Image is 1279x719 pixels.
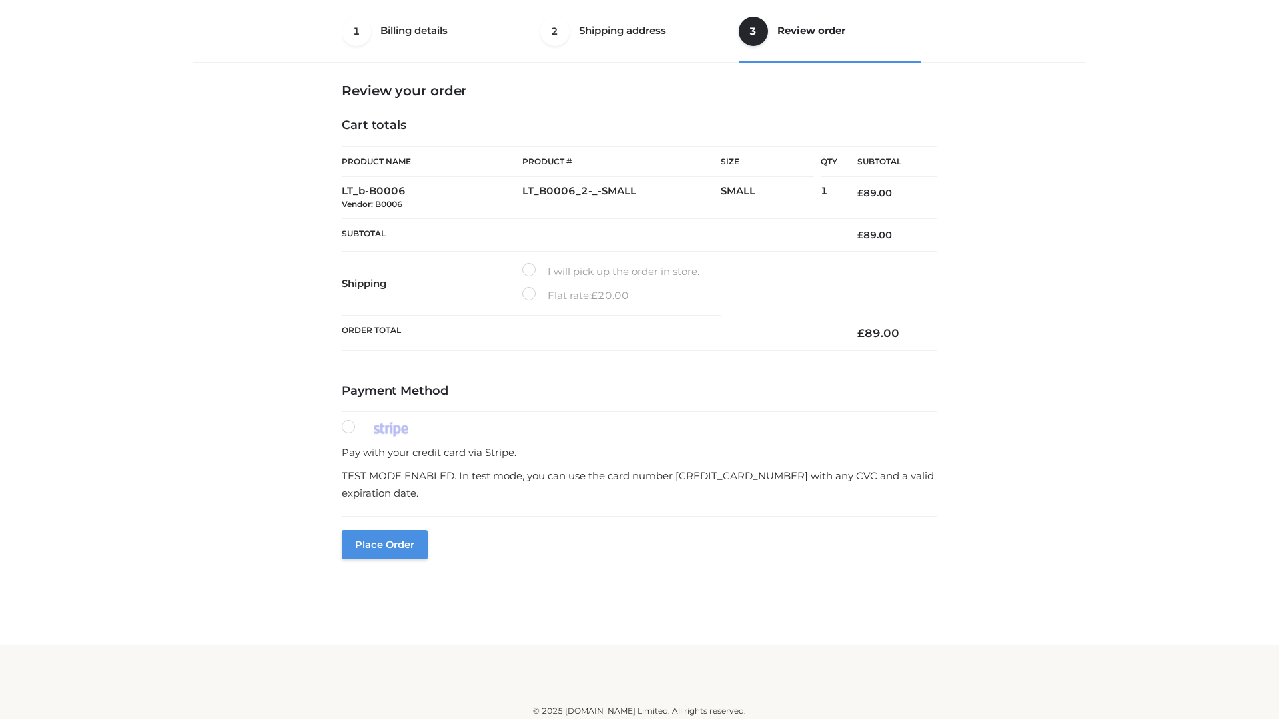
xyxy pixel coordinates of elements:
label: I will pick up the order in store. [522,263,699,280]
bdi: 89.00 [857,326,899,340]
p: TEST MODE ENABLED. In test mode, you can use the card number [CREDIT_CARD_NUMBER] with any CVC an... [342,467,937,501]
h3: Review your order [342,83,937,99]
th: Shipping [342,252,522,316]
button: Place order [342,530,428,559]
th: Subtotal [342,218,837,251]
th: Qty [821,146,837,177]
td: LT_b-B0006 [342,177,522,219]
label: Flat rate: [522,287,629,304]
td: SMALL [721,177,821,219]
td: LT_B0006_2-_-SMALL [522,177,721,219]
div: © 2025 [DOMAIN_NAME] Limited. All rights reserved. [198,704,1081,718]
th: Product # [522,146,721,177]
span: £ [857,229,863,241]
h4: Payment Method [342,384,937,399]
small: Vendor: B0006 [342,199,402,209]
span: £ [857,187,863,199]
h4: Cart totals [342,119,937,133]
th: Subtotal [837,147,937,177]
th: Product Name [342,146,522,177]
p: Pay with your credit card via Stripe. [342,444,937,461]
bdi: 20.00 [591,289,629,302]
th: Order Total [342,316,837,351]
span: £ [591,289,598,302]
th: Size [721,147,814,177]
bdi: 89.00 [857,187,892,199]
bdi: 89.00 [857,229,892,241]
td: 1 [821,177,837,219]
span: £ [857,326,865,340]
